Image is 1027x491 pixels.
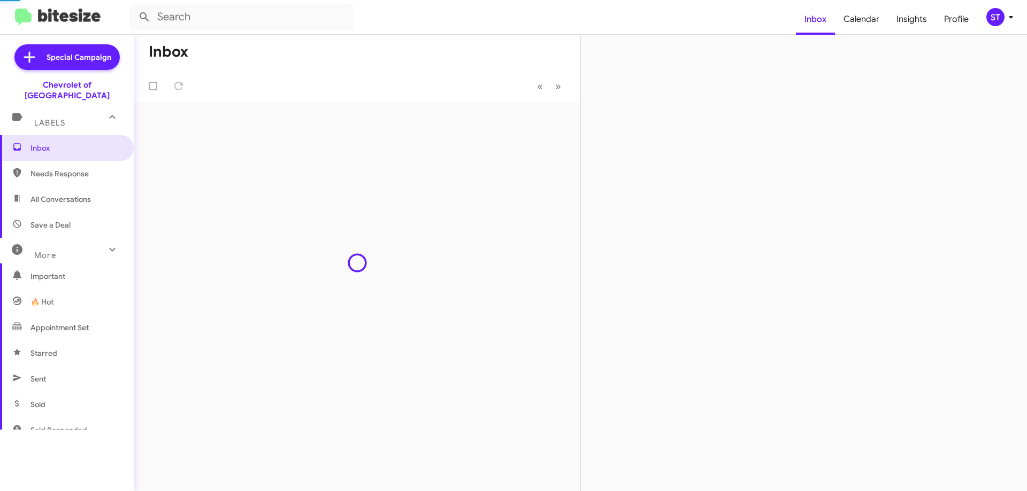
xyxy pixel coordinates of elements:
span: Sold Responded [30,425,87,435]
span: « [537,80,543,93]
a: Special Campaign [14,44,120,70]
a: Profile [936,4,977,35]
input: Search [129,4,354,30]
a: Calendar [835,4,888,35]
span: Important [30,271,121,282]
span: Appointment Set [30,322,89,333]
span: More [34,251,56,260]
span: » [555,80,561,93]
span: Sold [30,399,45,410]
nav: Page navigation example [531,75,568,97]
div: ST [986,8,1005,26]
span: Needs Response [30,168,121,179]
span: Starred [30,348,57,358]
button: Next [549,75,568,97]
h1: Inbox [149,43,188,60]
button: ST [977,8,1015,26]
span: Save a Deal [30,220,71,230]
button: Previous [531,75,549,97]
span: All Conversations [30,194,91,205]
span: Labels [34,118,65,128]
a: Inbox [796,4,835,35]
span: Inbox [30,143,121,153]
span: 🔥 Hot [30,297,53,307]
span: Sent [30,373,46,384]
a: Insights [888,4,936,35]
span: Special Campaign [47,52,111,63]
